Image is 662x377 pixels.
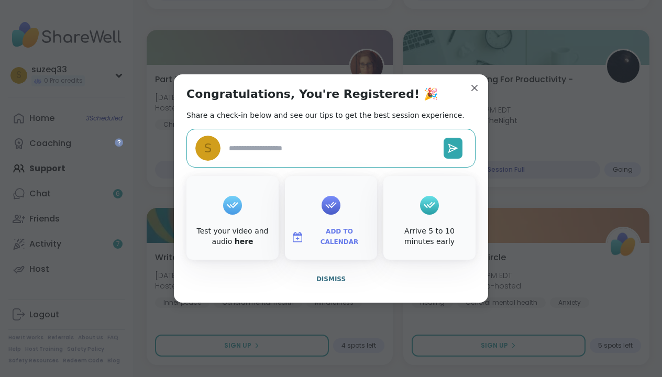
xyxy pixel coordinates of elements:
[204,139,212,158] span: s
[308,227,371,247] span: Add to Calendar
[115,138,123,147] iframe: Spotlight
[186,87,438,102] h1: Congratulations, You're Registered! 🎉
[316,275,346,283] span: Dismiss
[189,226,277,247] div: Test your video and audio
[291,231,304,243] img: ShareWell Logomark
[287,226,375,248] button: Add to Calendar
[385,226,473,247] div: Arrive 5 to 10 minutes early
[235,237,253,246] a: here
[186,268,476,290] button: Dismiss
[186,110,465,120] h2: Share a check-in below and see our tips to get the best session experience.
